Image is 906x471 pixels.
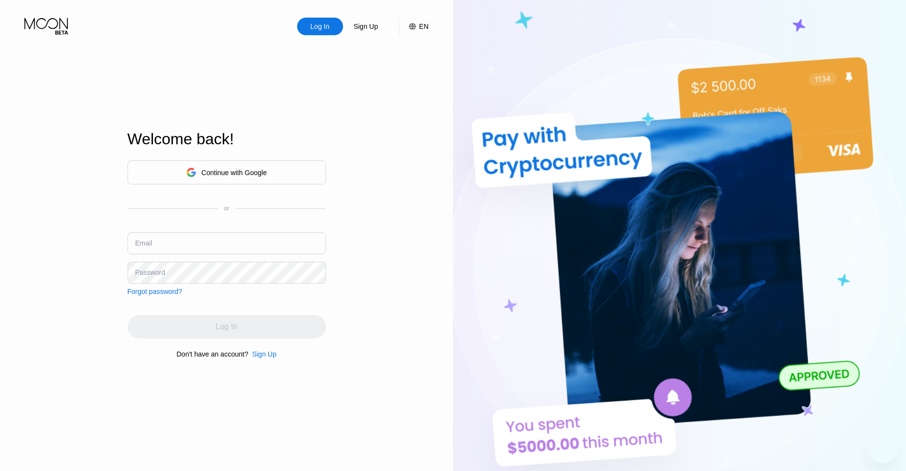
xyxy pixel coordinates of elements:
div: Continue with Google [201,169,267,177]
div: Sign Up [252,350,277,358]
div: EN [399,18,429,35]
div: Sign Up [353,22,379,31]
div: Log In [297,18,343,35]
div: Sign Up [248,350,277,358]
div: Welcome back! [128,130,326,148]
div: EN [419,22,429,30]
div: Log In [309,22,330,31]
div: Forgot password? [128,288,182,295]
div: Email [135,239,152,247]
div: Password [135,269,165,276]
div: Don't have an account? [176,350,248,358]
iframe: Button to launch messaging window [867,432,898,463]
div: Sign Up [343,18,389,35]
div: Continue with Google [128,160,326,184]
div: or [224,205,229,212]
